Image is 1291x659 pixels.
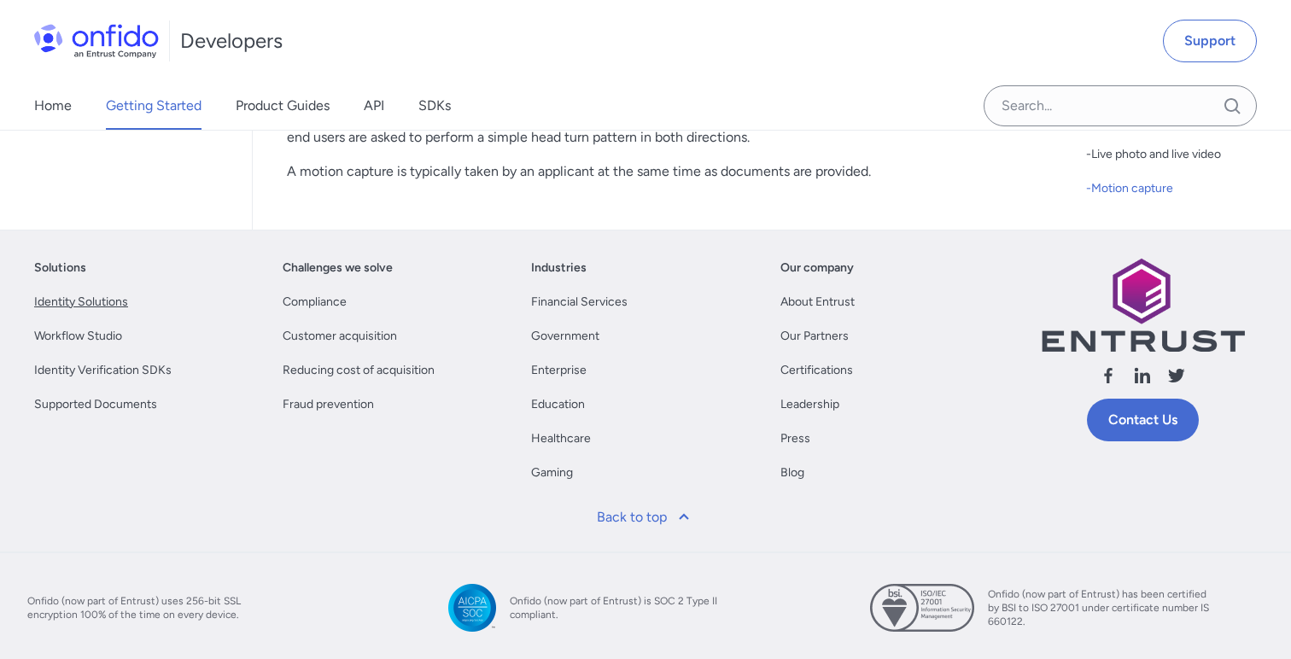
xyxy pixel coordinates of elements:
[587,497,704,538] a: Back to top
[283,292,347,312] a: Compliance
[448,584,496,632] img: SOC 2 Type II compliant
[531,463,573,483] a: Gaming
[27,594,249,621] span: Onfido (now part of Entrust) uses 256-bit SSL encryption 100% of the time on every device.
[1040,258,1245,353] img: Entrust logo
[34,326,122,347] a: Workflow Studio
[283,360,435,381] a: Reducing cost of acquisition
[780,360,853,381] a: Certifications
[780,326,849,347] a: Our Partners
[34,292,128,312] a: Identity Solutions
[106,82,202,130] a: Getting Started
[531,326,599,347] a: Government
[870,584,974,632] img: ISO 27001 certified
[1098,365,1119,386] svg: Follow us facebook
[531,360,587,381] a: Enterprise
[1132,365,1153,386] svg: Follow us linkedin
[531,394,585,415] a: Education
[780,292,855,312] a: About Entrust
[1086,178,1277,199] a: -Motion capture
[510,594,732,621] span: Onfido (now part of Entrust) is SOC 2 Type II compliant.
[1098,365,1119,392] a: Follow us facebook
[1086,144,1277,165] a: -Live photo and live video
[531,429,591,449] a: Healthcare
[283,258,393,278] a: Challenges we solve
[34,82,72,130] a: Home
[418,82,451,130] a: SDKs
[780,429,810,449] a: Press
[1086,144,1277,165] div: - Live photo and live video
[34,394,157,415] a: Supported Documents
[1132,365,1153,392] a: Follow us linkedin
[287,161,1001,182] p: A motion capture is typically taken by an applicant at the same time as documents are provided.
[283,326,397,347] a: Customer acquisition
[780,258,854,278] a: Our company
[531,292,628,312] a: Financial Services
[1087,399,1199,441] a: Contact Us
[180,27,283,55] h1: Developers
[1166,365,1187,392] a: Follow us X (Twitter)
[988,587,1210,628] span: Onfido (now part of Entrust) has been certified by BSI to ISO 27001 under certificate number IS 6...
[34,360,172,381] a: Identity Verification SDKs
[364,82,384,130] a: API
[780,394,839,415] a: Leadership
[34,258,86,278] a: Solutions
[34,24,159,58] img: Onfido Logo
[1086,178,1277,199] div: - Motion capture
[1166,365,1187,386] svg: Follow us X (Twitter)
[531,258,587,278] a: Industries
[984,85,1257,126] input: Onfido search input field
[236,82,330,130] a: Product Guides
[283,394,374,415] a: Fraud prevention
[1163,20,1257,62] a: Support
[780,463,804,483] a: Blog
